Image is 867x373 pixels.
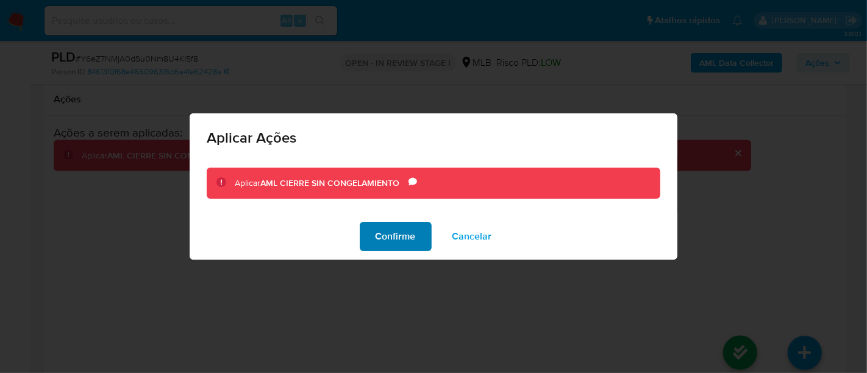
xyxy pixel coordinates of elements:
[360,222,432,251] button: Confirme
[452,223,492,250] span: Cancelar
[207,130,660,145] span: Aplicar Ações
[235,177,409,190] div: Aplicar
[260,177,399,189] b: AML CIERRE SIN CONGELAMIENTO
[437,222,508,251] button: Cancelar
[376,223,416,250] span: Confirme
